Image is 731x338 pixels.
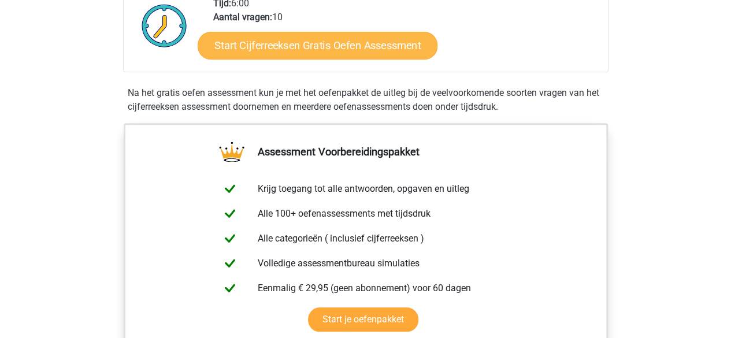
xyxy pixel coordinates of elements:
a: Start Cijferreeksen Gratis Oefen Assessment [198,31,437,59]
a: Start je oefenpakket [308,307,418,332]
b: Aantal vragen: [213,12,272,23]
div: Na het gratis oefen assessment kun je met het oefenpakket de uitleg bij de veelvoorkomende soorte... [123,86,608,114]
